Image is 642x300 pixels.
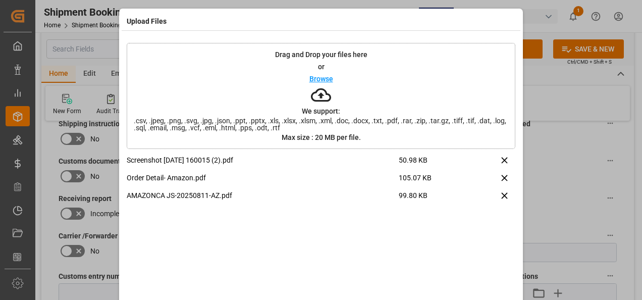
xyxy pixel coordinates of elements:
[127,117,515,131] span: .csv, .jpeg, .png, .svg, .jpg, .json, .ppt, .pptx, .xls, .xlsx, .xlsm, .xml, .doc, .docx, .txt, ....
[399,190,467,208] span: 99.80 KB
[399,155,467,173] span: 50.98 KB
[302,108,340,115] p: We support:
[318,63,325,70] p: or
[399,173,467,190] span: 105.07 KB
[127,190,399,201] p: AMAZONCA JS-20250811-AZ.pdf
[309,75,333,82] p: Browse
[127,16,167,27] h4: Upload Files
[127,43,515,149] div: Drag and Drop your files hereorBrowseWe support:.csv, .jpeg, .png, .svg, .jpg, .json, .ppt, .pptx...
[282,134,361,141] p: Max size : 20 MB per file.
[127,155,399,166] p: Screenshot [DATE] 160015 (2).pdf
[275,51,367,58] p: Drag and Drop your files here
[127,173,399,183] p: Order Detail- Amazon.pdf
